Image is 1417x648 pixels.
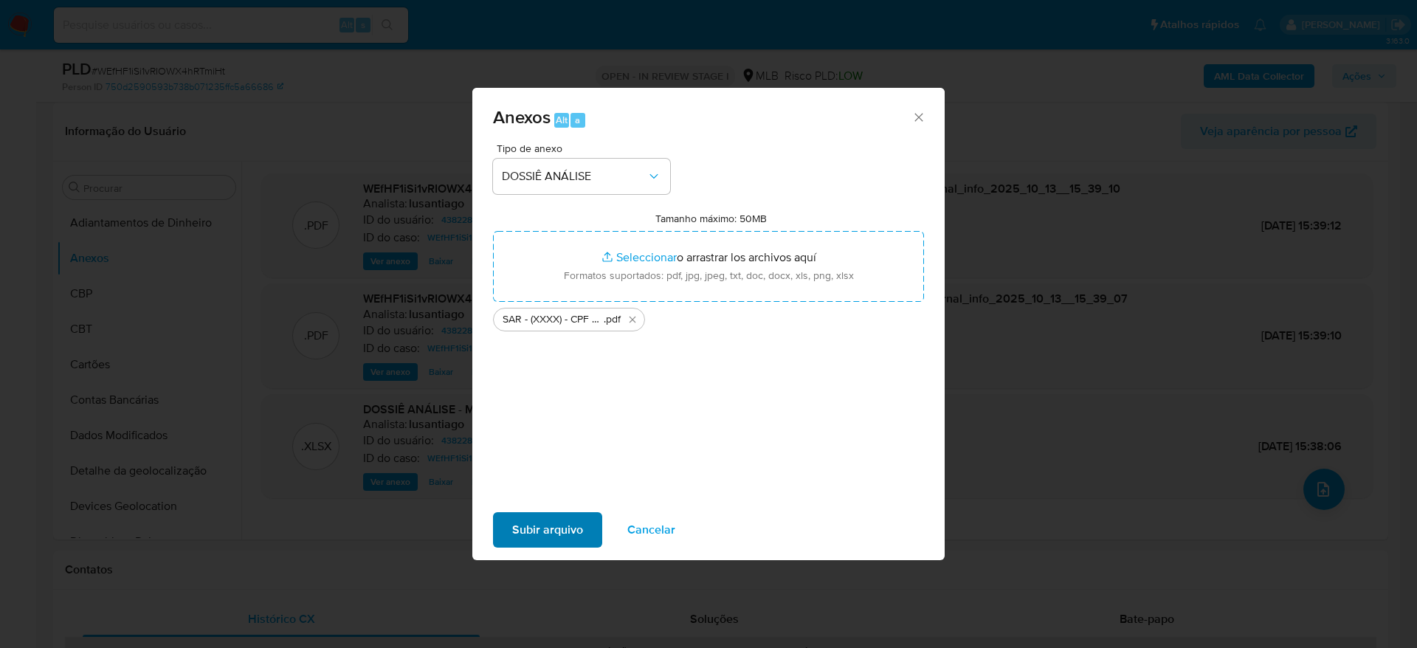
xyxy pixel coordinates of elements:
[911,110,925,123] button: Cerrar
[575,113,580,127] span: a
[493,104,551,130] span: Anexos
[493,159,670,194] button: DOSSIÊ ANÁLISE
[624,311,641,328] button: Eliminar SAR - (XXXX) - CPF 55913024400 - AGAMENON PE LIMA (1).pdf
[512,514,583,546] span: Subir arquivo
[493,302,924,331] ul: Archivos seleccionados
[493,512,602,548] button: Subir arquivo
[604,312,621,327] span: .pdf
[556,113,568,127] span: Alt
[503,312,604,327] span: SAR - (XXXX) - CPF 55913024400 - AGAMENON PE LIMA (1)
[502,169,647,184] span: DOSSIÊ ANÁLISE
[627,514,675,546] span: Cancelar
[655,212,767,225] label: Tamanho máximo: 50MB
[608,512,694,548] button: Cancelar
[497,143,674,154] span: Tipo de anexo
